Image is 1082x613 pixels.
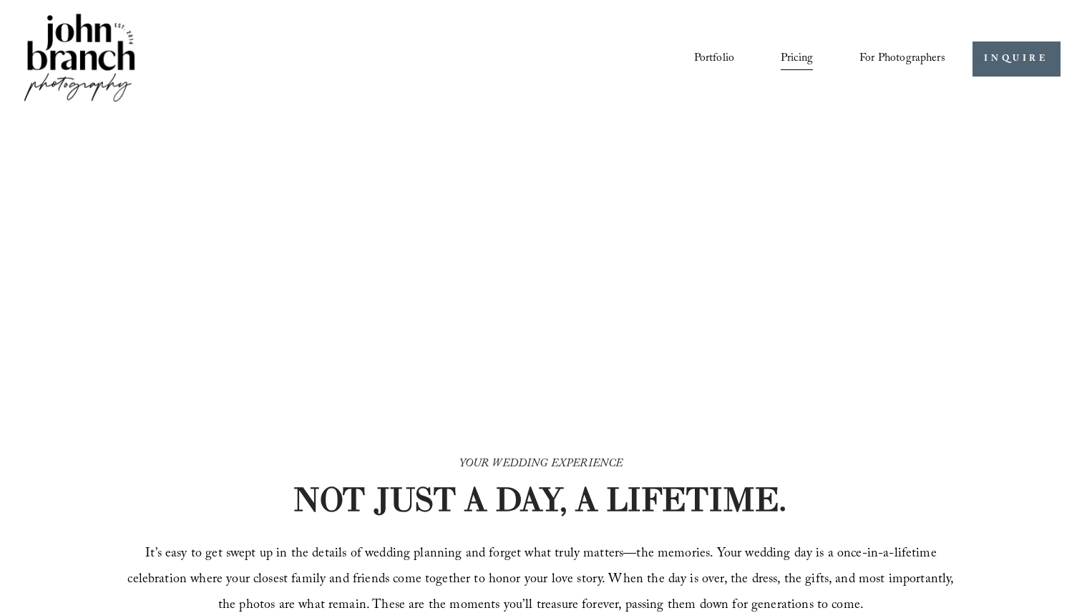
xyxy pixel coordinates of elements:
[293,479,786,520] strong: NOT JUST A DAY, A LIFETIME.
[459,455,623,474] em: YOUR WEDDING EXPERIENCE
[21,11,137,107] img: John Branch IV Photography
[694,46,734,71] a: Portfolio
[859,46,945,71] a: folder dropdown
[973,41,1061,77] a: INQUIRE
[781,46,813,71] a: Pricing
[859,48,945,70] span: For Photographers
